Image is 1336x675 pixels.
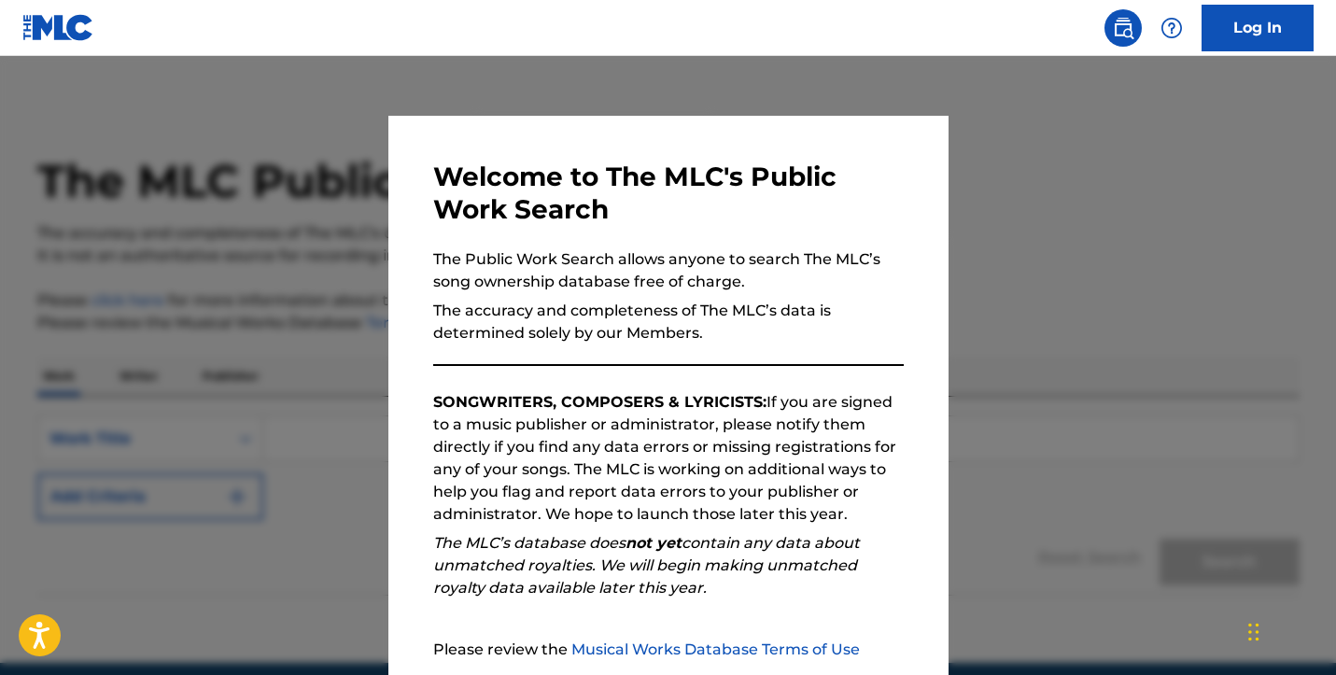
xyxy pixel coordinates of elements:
strong: not yet [626,534,682,552]
p: The accuracy and completeness of The MLC’s data is determined solely by our Members. [433,300,904,345]
h3: Welcome to The MLC's Public Work Search [433,161,904,226]
img: MLC Logo [22,14,94,41]
p: The Public Work Search allows anyone to search The MLC’s song ownership database free of charge. [433,248,904,293]
a: Log In [1202,5,1314,51]
p: If you are signed to a music publisher or administrator, please notify them directly if you find ... [433,391,904,526]
img: help [1160,17,1183,39]
img: search [1112,17,1134,39]
strong: SONGWRITERS, COMPOSERS & LYRICISTS: [433,393,766,411]
p: Please review the [433,639,904,661]
div: Drag [1248,604,1259,660]
a: Public Search [1104,9,1142,47]
em: The MLC’s database does contain any data about unmatched royalties. We will begin making unmatche... [433,534,860,597]
a: Musical Works Database Terms of Use [571,640,860,658]
iframe: Chat Widget [1243,585,1336,675]
div: Help [1153,9,1190,47]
